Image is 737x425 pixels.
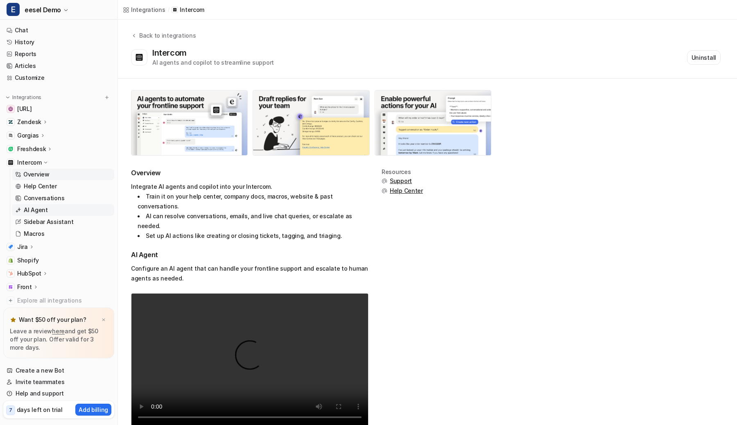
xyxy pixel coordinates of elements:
span: Help Center [390,187,423,195]
img: support.svg [382,188,387,194]
p: Configure an AI agent that can handle your frontline support and escalate to human agents as needed. [131,264,368,283]
p: Leave a review and get $50 off your plan. Offer valid for 3 more days. [10,327,108,352]
p: Freshdesk [17,145,46,153]
p: 7 [9,407,12,414]
img: expand menu [5,95,11,100]
span: eesel Demo [25,4,61,16]
a: Conversations [12,192,114,204]
button: Integrations [3,93,44,102]
div: Integrations [131,5,165,14]
p: Want $50 off your plan? [19,316,86,324]
a: Help and support [3,388,114,399]
span: Explore all integrations [17,294,111,307]
a: Customize [3,72,114,84]
img: x [101,317,106,323]
img: menu_add.svg [104,95,110,100]
a: Sidebar Assistant [12,216,114,228]
p: Help Center [24,182,57,190]
a: Invite teammates [3,376,114,388]
button: Back to integrations [131,31,196,48]
img: Zendesk [8,120,13,124]
img: explore all integrations [7,296,15,305]
a: AI Agent [12,204,114,216]
a: History [3,36,114,48]
a: Integrations [123,5,165,14]
p: Conversations [24,194,64,202]
img: star [10,316,16,323]
img: HubSpot [8,271,13,276]
button: Add billing [75,404,111,416]
img: Front [8,285,13,289]
p: Jira [17,243,28,251]
img: Shopify [8,258,13,263]
span: Shopify [17,256,39,264]
li: AI can resolve conversations, emails, and live chat queries, or escalate as needed. [138,211,368,231]
p: Overview [23,170,50,179]
h3: AI Agent [131,251,368,259]
span: [URL] [17,105,32,113]
a: docs.eesel.ai[URL] [3,103,114,115]
a: ShopifyShopify [3,255,114,266]
a: Explore all integrations [3,295,114,306]
img: Freshdesk [8,147,13,151]
p: Sidebar Assistant [24,218,73,226]
img: docs.eesel.ai [8,106,13,111]
a: Help Center [12,181,114,192]
span: / [168,6,170,14]
span: E [7,3,20,16]
img: Jira [8,244,13,249]
img: Intercom [8,160,13,165]
a: here [52,328,65,335]
a: Reports [3,48,114,60]
p: days left on trial [17,405,63,414]
button: Uninstall [687,50,721,65]
button: Support [382,177,423,185]
p: Integrations [12,94,41,101]
h2: Overview [131,169,368,177]
button: Help Center [382,187,423,195]
div: AI agents and copilot to streamline support [152,58,274,67]
li: Set up AI actions like creating or closing tickets, tagging, and triaging. [138,231,368,241]
p: Macros [24,230,44,238]
p: Intercom [17,158,42,167]
p: Intercom [180,6,204,14]
img: support.svg [382,178,387,184]
a: Macros [12,228,114,240]
span: Support [390,177,412,185]
p: Zendesk [17,118,41,126]
a: Overview [12,169,114,180]
a: Intercom [172,6,204,14]
p: AI Agent [24,206,48,214]
div: Back to integrations [137,31,196,40]
p: Front [17,283,32,291]
img: Gorgias [8,133,13,138]
a: Create a new Bot [3,365,114,376]
a: Articles [3,60,114,72]
div: Resources [382,169,423,175]
li: Train it on your help center, company docs, macros, website & past conversations. [138,192,368,211]
p: Gorgias [17,131,39,140]
p: HubSpot [17,269,41,278]
p: Add billing [79,405,108,414]
a: Chat [3,25,114,36]
div: Integrate AI agents and copilot into your Intercom. [131,182,368,241]
div: Intercom [152,48,190,58]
